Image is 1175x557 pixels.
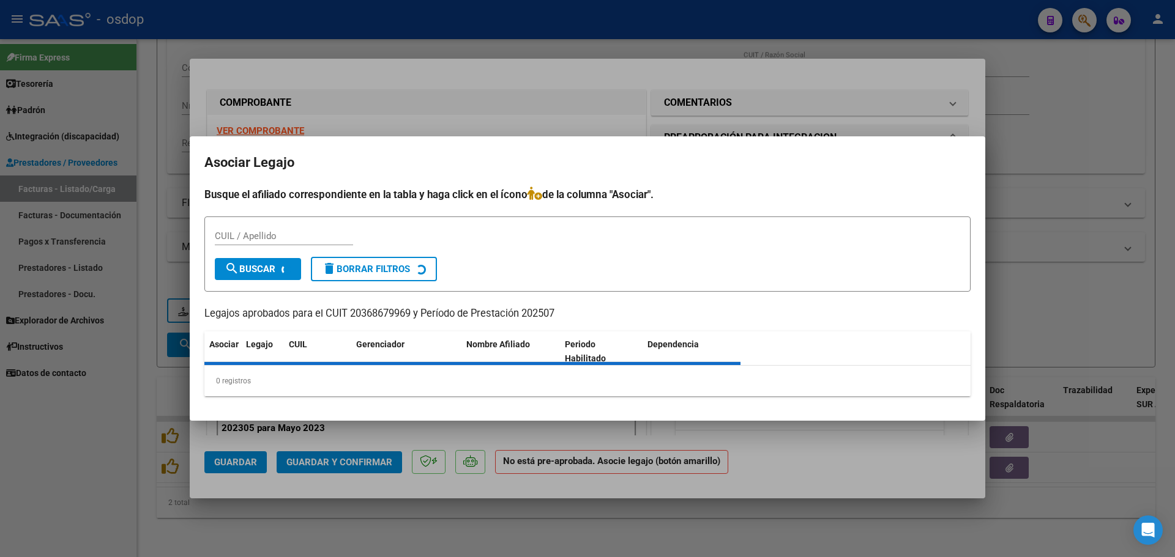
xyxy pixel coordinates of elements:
div: Open Intercom Messenger [1133,515,1163,545]
datatable-header-cell: Dependencia [643,331,741,372]
datatable-header-cell: Legajo [241,331,284,372]
button: Borrar Filtros [311,257,437,281]
p: Legajos aprobados para el CUIT 20368679969 y Período de Prestación 202507 [204,306,971,322]
h4: Busque el afiliado correspondiente en la tabla y haga click en el ícono de la columna "Asociar". [204,186,971,202]
span: Dependencia [647,339,699,349]
span: Asociar [209,339,239,349]
datatable-header-cell: CUIL [284,331,351,372]
datatable-header-cell: Asociar [204,331,241,372]
span: CUIL [289,339,307,349]
span: Gerenciador [356,339,405,349]
datatable-header-cell: Gerenciador [351,331,461,372]
mat-icon: search [225,261,239,276]
datatable-header-cell: Periodo Habilitado [560,331,643,372]
mat-icon: delete [322,261,337,276]
span: Periodo Habilitado [565,339,606,363]
datatable-header-cell: Nombre Afiliado [461,331,560,372]
span: Nombre Afiliado [466,339,530,349]
span: Legajo [246,339,273,349]
span: Buscar [225,264,275,275]
span: Borrar Filtros [322,264,410,275]
button: Buscar [215,258,301,280]
div: 0 registros [204,366,971,396]
h2: Asociar Legajo [204,151,971,174]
